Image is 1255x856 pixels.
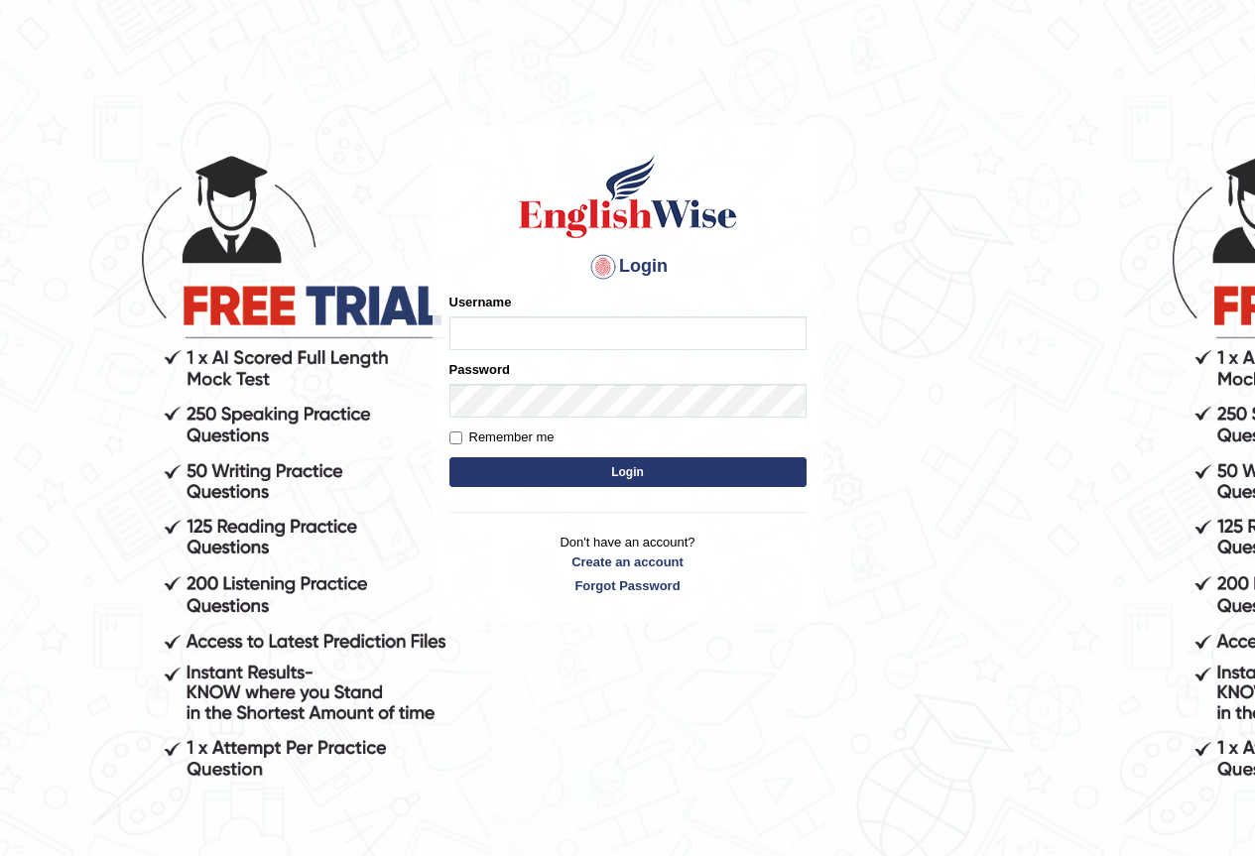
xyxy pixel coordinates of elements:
[449,360,510,379] label: Password
[449,293,512,311] label: Username
[449,576,807,595] a: Forgot Password
[449,251,807,283] h4: Login
[449,428,555,447] label: Remember me
[515,152,741,241] img: Logo of English Wise sign in for intelligent practice with AI
[449,457,807,487] button: Login
[449,533,807,594] p: Don't have an account?
[449,431,462,444] input: Remember me
[449,552,807,571] a: Create an account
